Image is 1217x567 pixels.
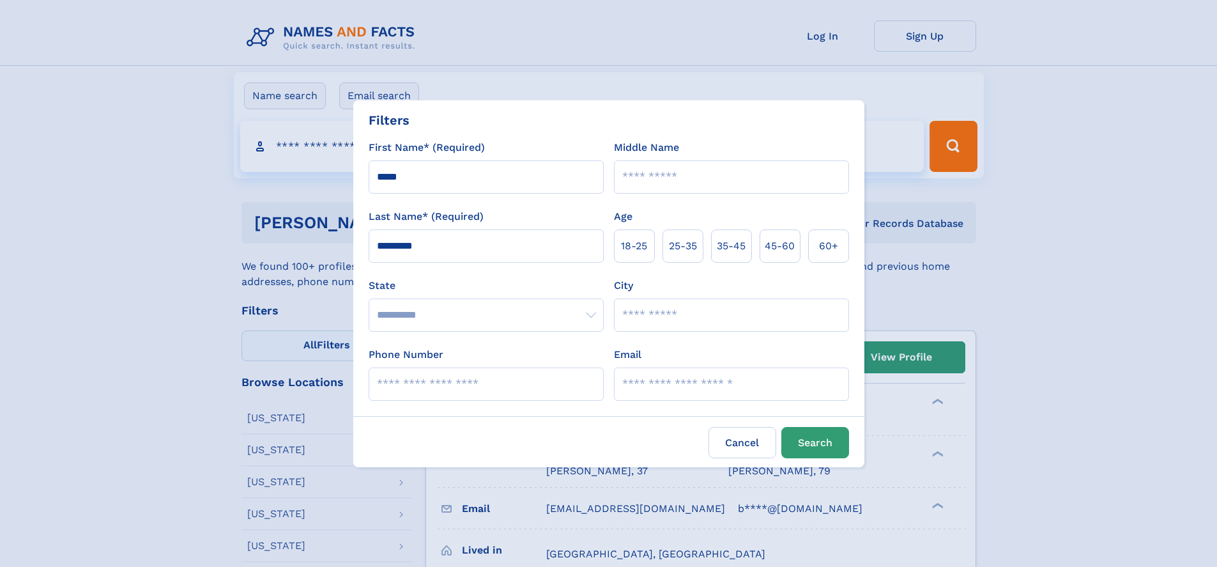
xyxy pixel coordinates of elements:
[369,209,484,224] label: Last Name* (Required)
[621,238,647,254] span: 18‑25
[614,278,633,293] label: City
[369,111,409,130] div: Filters
[708,427,776,458] label: Cancel
[669,238,697,254] span: 25‑35
[614,209,632,224] label: Age
[717,238,746,254] span: 35‑45
[614,347,641,362] label: Email
[369,278,604,293] label: State
[765,238,795,254] span: 45‑60
[369,347,443,362] label: Phone Number
[781,427,849,458] button: Search
[369,140,485,155] label: First Name* (Required)
[614,140,679,155] label: Middle Name
[819,238,838,254] span: 60+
